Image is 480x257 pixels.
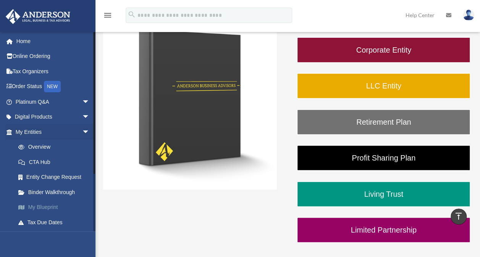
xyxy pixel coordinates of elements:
a: Limited Partnership [297,217,470,243]
a: Entity Change Request [11,170,101,185]
span: arrow_drop_down [82,109,97,125]
a: LLC Entity [297,73,470,99]
a: Tax Organizers [5,64,101,79]
a: Retirement Plan [297,109,470,135]
a: Binder Walkthrough [11,185,97,200]
a: Corporate Entity [297,37,470,63]
img: User Pic [463,10,474,21]
a: Order StatusNEW [5,79,101,95]
a: Living Trust [297,181,470,207]
i: search [128,10,136,19]
a: Home [5,34,101,49]
a: CTA Hub [11,154,101,170]
a: menu [103,13,112,20]
a: vertical_align_top [451,209,467,225]
a: Platinum Q&Aarrow_drop_down [5,94,101,109]
a: Digital Productsarrow_drop_down [5,109,101,125]
a: Tax Due Dates [11,215,101,230]
a: Profit Sharing Plan [297,145,470,171]
span: arrow_drop_down [82,94,97,110]
a: My Blueprint [11,200,101,215]
a: My [PERSON_NAME] Teamarrow_drop_down [5,230,101,245]
i: menu [103,11,112,20]
img: Anderson Advisors Platinum Portal [3,9,73,24]
a: My Entitiesarrow_drop_down [5,124,101,140]
span: arrow_drop_down [82,230,97,246]
a: Online Ordering [5,49,101,64]
span: arrow_drop_down [82,124,97,140]
a: Overview [11,140,101,155]
div: NEW [44,81,61,92]
i: vertical_align_top [454,212,463,221]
